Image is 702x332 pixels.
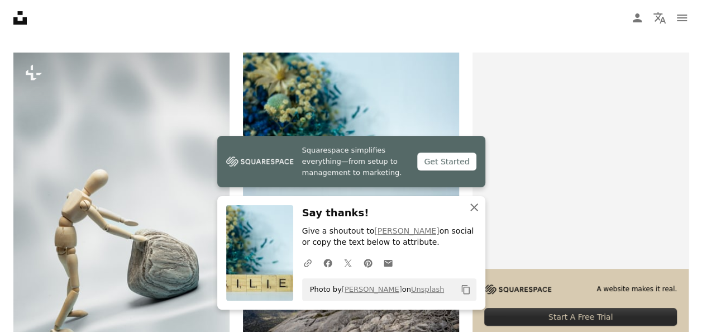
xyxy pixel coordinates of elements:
[13,210,230,220] a: A wooden man pushing a rock with his hands
[484,308,677,326] div: Start A Free Trial
[626,7,648,29] a: Log in / Sign up
[302,145,409,178] span: Squarespace simplifies everything—from setup to management to marketing.
[358,252,378,274] a: Share on Pinterest
[378,252,398,274] a: Share over email
[304,281,445,298] span: Photo by on
[13,11,27,25] a: Home — Unsplash
[374,226,439,235] a: [PERSON_NAME]
[342,285,402,293] a: [PERSON_NAME]
[318,252,338,274] a: Share on Facebook
[417,153,476,170] div: Get Started
[648,7,671,29] button: Language
[243,53,459,197] img: a scrabble type block spelling the word resilince
[411,285,444,293] a: Unsplash
[217,136,485,187] a: Squarespace simplifies everything—from setup to management to marketing.Get Started
[226,153,293,170] img: file-1747939142011-51e5cc87e3c9
[671,7,693,29] button: Menu
[243,120,459,130] a: a scrabble type block spelling the word resilince
[484,284,551,294] img: file-1705255347840-230a6ab5bca9image
[302,226,476,248] p: Give a shoutout to on social or copy the text below to attribute.
[302,205,476,221] h3: Say thanks!
[456,280,475,299] button: Copy to clipboard
[596,284,677,294] span: A website makes it real.
[338,252,358,274] a: Share on Twitter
